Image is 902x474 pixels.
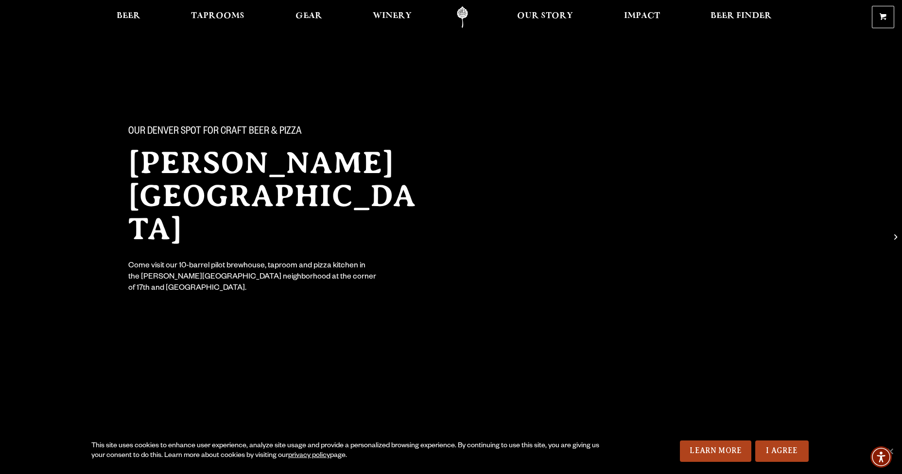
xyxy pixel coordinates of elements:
[128,126,302,139] span: Our Denver spot for craft beer & pizza
[624,12,660,20] span: Impact
[711,12,772,20] span: Beer Finder
[185,6,251,28] a: Taprooms
[870,446,892,468] div: Accessibility Menu
[444,6,481,28] a: Odell Home
[755,440,809,462] a: I Agree
[366,6,418,28] a: Winery
[295,12,322,20] span: Gear
[110,6,147,28] a: Beer
[618,6,666,28] a: Impact
[289,6,329,28] a: Gear
[680,440,751,462] a: Learn More
[191,12,244,20] span: Taprooms
[517,12,573,20] span: Our Story
[128,146,432,246] h2: [PERSON_NAME][GEOGRAPHIC_DATA]
[704,6,778,28] a: Beer Finder
[128,261,377,295] div: Come visit our 10-barrel pilot brewhouse, taproom and pizza kitchen in the [PERSON_NAME][GEOGRAPH...
[288,452,330,460] a: privacy policy
[511,6,579,28] a: Our Story
[117,12,140,20] span: Beer
[373,12,412,20] span: Winery
[91,441,604,461] div: This site uses cookies to enhance user experience, analyze site usage and provide a personalized ...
